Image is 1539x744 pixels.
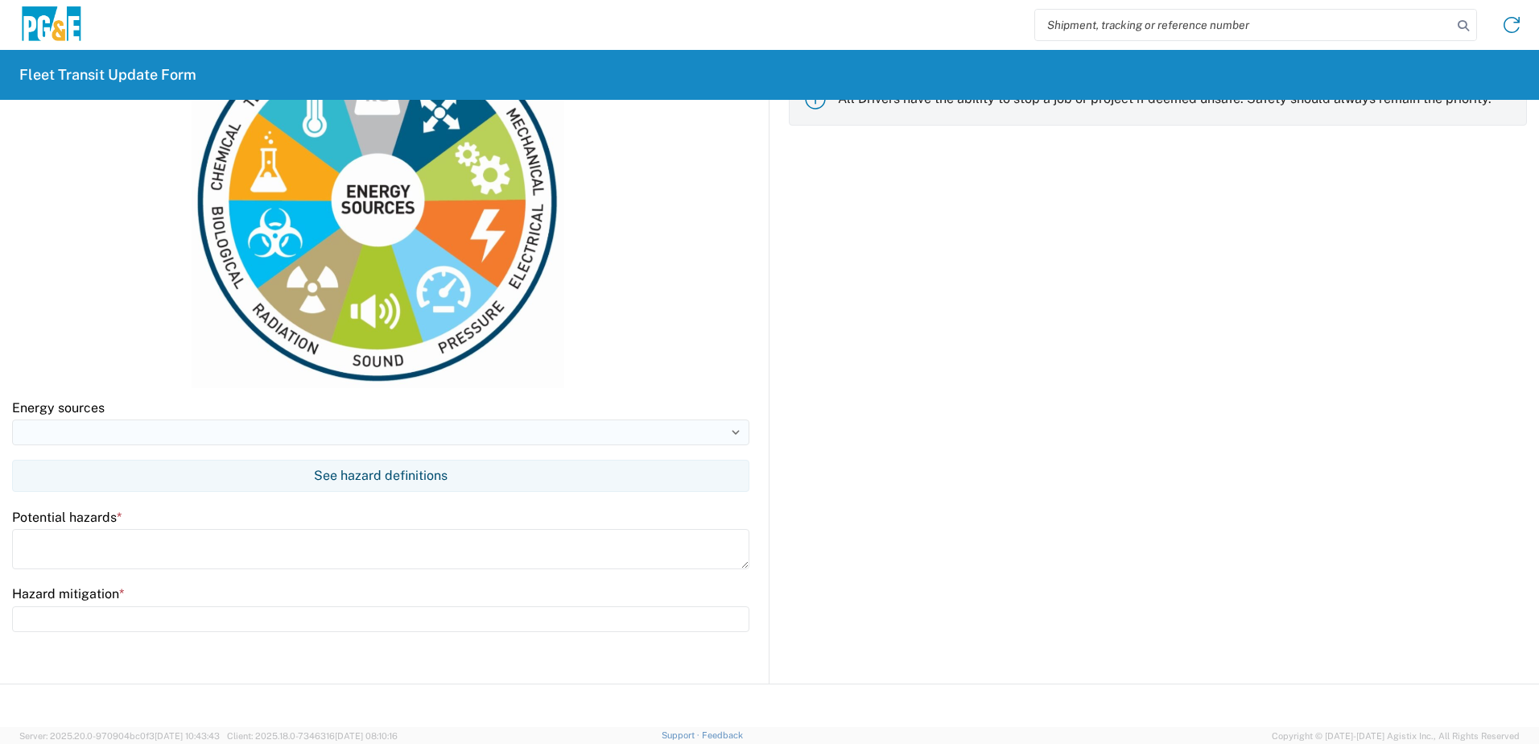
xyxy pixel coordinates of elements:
span: [DATE] 08:10:16 [335,731,398,741]
input: Shipment, tracking or reference number [1035,10,1452,40]
label: Energy sources [12,399,105,417]
span: [DATE] 10:43:43 [155,731,220,741]
img: pge [19,6,84,44]
a: Support [662,730,702,740]
label: Hazard mitigation [12,585,124,603]
span: Server: 2025.20.0-970904bc0f3 [19,731,220,741]
span: Copyright © [DATE]-[DATE] Agistix Inc., All Rights Reserved [1272,729,1520,743]
label: Potential hazards [12,509,122,527]
h2: Fleet Transit Update Form [19,65,196,85]
button: See hazard definitions [12,460,749,492]
span: Client: 2025.18.0-7346316 [227,731,398,741]
a: Feedback [702,730,743,740]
